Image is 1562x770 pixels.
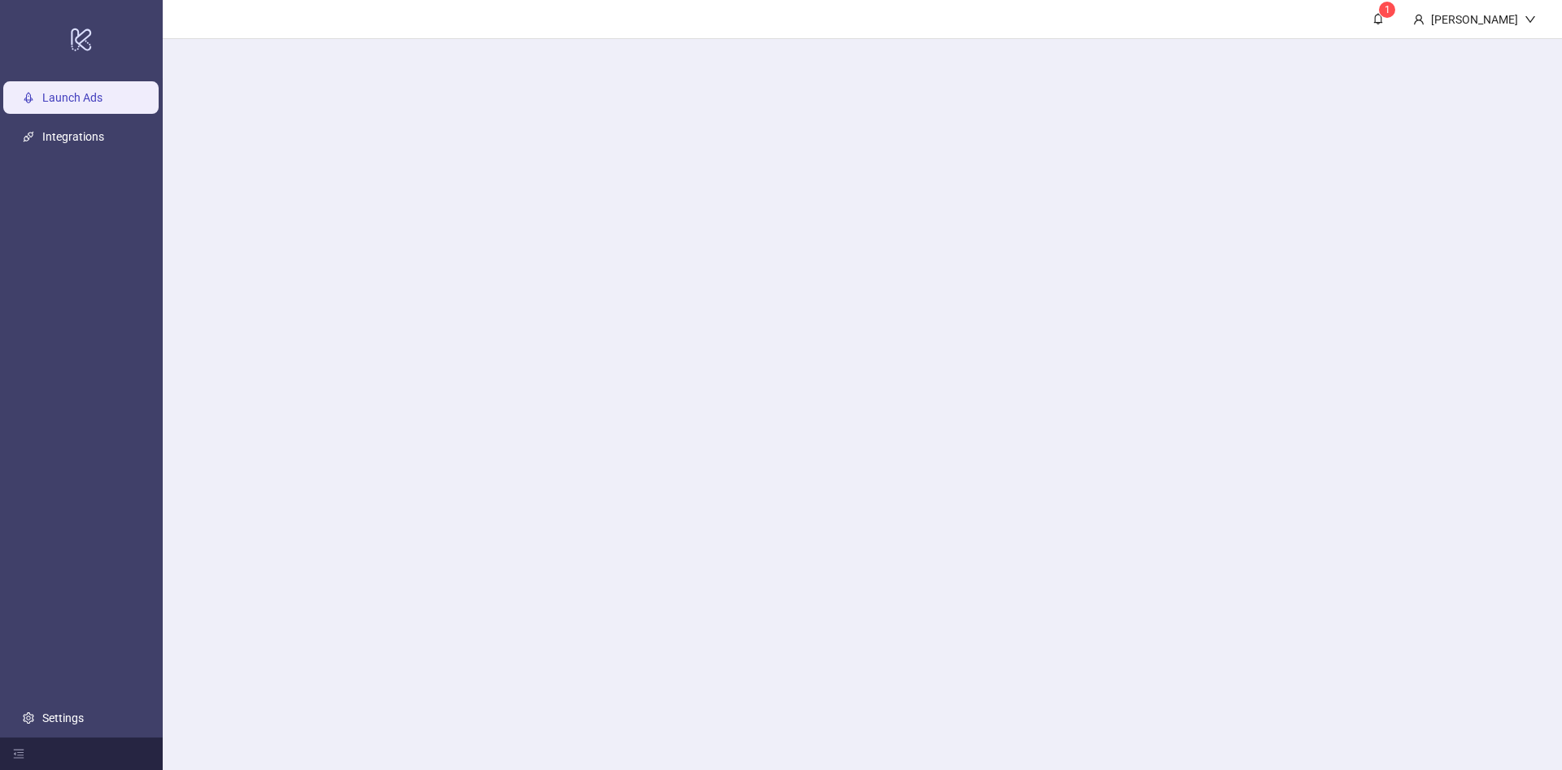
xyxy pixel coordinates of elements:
[1525,14,1536,25] span: down
[1385,4,1390,15] span: 1
[1413,14,1425,25] span: user
[1379,2,1395,18] sup: 1
[42,91,103,104] a: Launch Ads
[13,748,24,759] span: menu-fold
[42,130,104,143] a: Integrations
[42,711,84,724] a: Settings
[1372,13,1384,24] span: bell
[1425,11,1525,28] div: [PERSON_NAME]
